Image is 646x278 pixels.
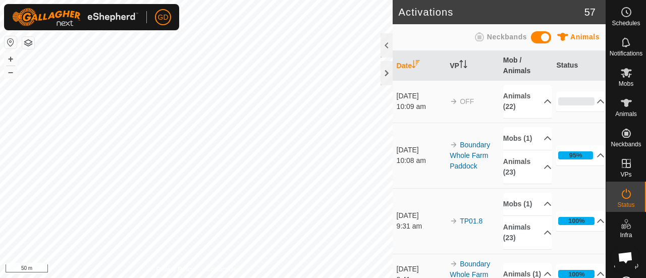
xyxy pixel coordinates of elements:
[552,51,606,81] th: Status
[558,217,595,225] div: 100%
[503,216,552,249] p-accordion-header: Animals (23)
[612,244,639,271] div: Open chat
[503,127,552,150] p-accordion-header: Mobs (1)
[5,53,17,65] button: +
[487,33,527,41] span: Neckbands
[206,265,236,274] a: Contact Us
[612,20,640,26] span: Schedules
[459,62,467,70] p-sorticon: Activate to sort
[450,260,458,268] img: arrow
[614,262,638,268] span: Heatmap
[397,221,445,232] div: 9:31 am
[399,6,584,18] h2: Activations
[558,270,595,278] div: 100%
[620,172,631,178] span: VPs
[397,145,445,155] div: [DATE]
[619,81,633,87] span: Mobs
[558,151,595,159] div: 95%
[556,145,605,165] p-accordion-header: 95%
[156,265,194,274] a: Privacy Policy
[569,150,582,160] div: 95%
[568,216,585,226] div: 100%
[397,210,445,221] div: [DATE]
[397,101,445,112] div: 10:09 am
[22,37,34,49] button: Map Layers
[610,50,642,57] span: Notifications
[450,97,458,105] img: arrow
[446,51,499,81] th: VP
[503,85,552,118] p-accordion-header: Animals (22)
[556,211,605,231] p-accordion-header: 100%
[397,264,445,274] div: [DATE]
[503,193,552,215] p-accordion-header: Mobs (1)
[450,141,490,170] a: Boundary Whole Farm Paddock
[615,111,637,117] span: Animals
[620,232,632,238] span: Infra
[499,51,553,81] th: Mob / Animals
[12,8,138,26] img: Gallagher Logo
[5,36,17,48] button: Reset Map
[611,141,641,147] span: Neckbands
[450,141,458,149] img: arrow
[5,66,17,78] button: –
[412,62,420,70] p-sorticon: Activate to sort
[460,97,474,105] span: OFF
[397,155,445,166] div: 10:08 am
[584,5,596,20] span: 57
[617,202,634,208] span: Status
[558,97,595,105] div: 0%
[556,91,605,112] p-accordion-header: 0%
[397,91,445,101] div: [DATE]
[450,217,458,225] img: arrow
[393,51,446,81] th: Date
[460,217,482,225] a: TP01.8
[570,33,600,41] span: Animals
[158,12,169,23] span: GD
[503,150,552,184] p-accordion-header: Animals (23)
